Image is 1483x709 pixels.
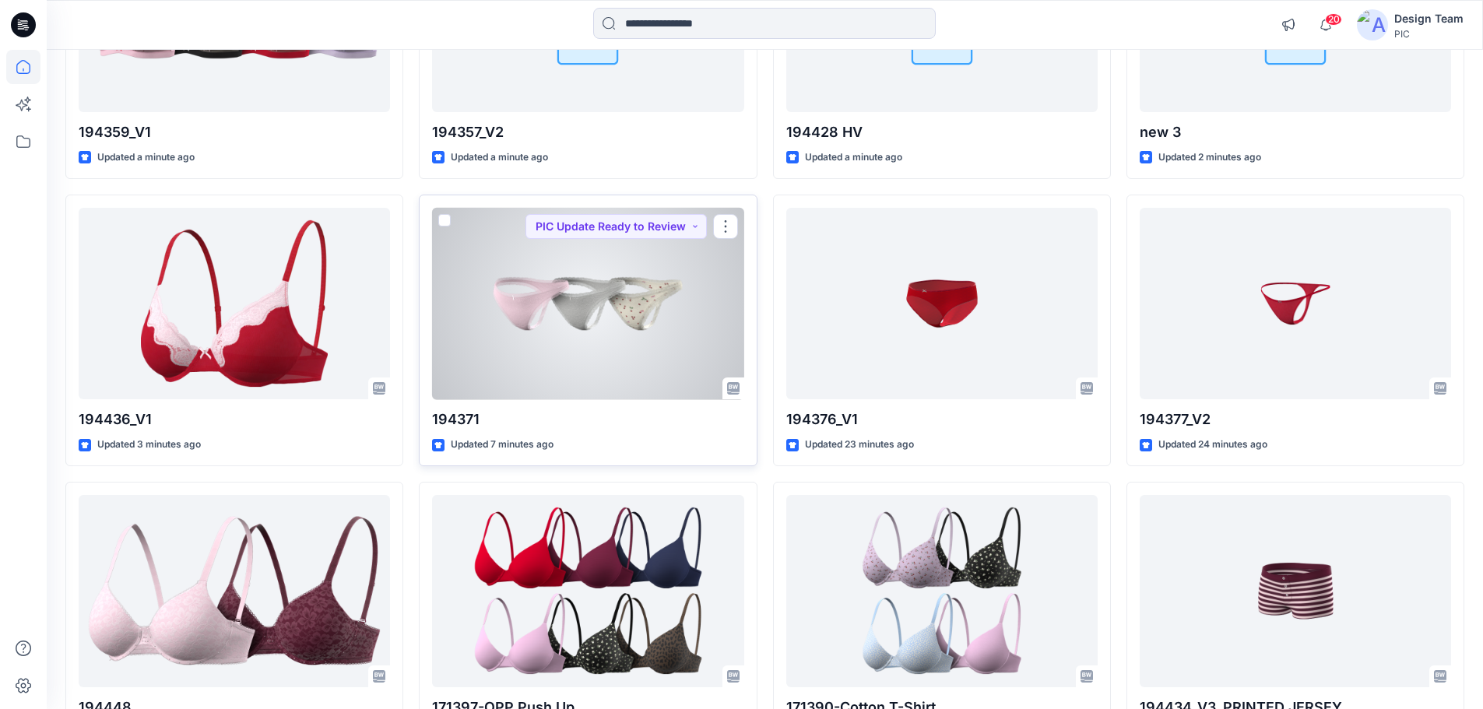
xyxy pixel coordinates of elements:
a: 194376_V1 [786,208,1098,400]
p: 194377_V2 [1140,409,1451,430]
a: 194434_V3_PRINTED JERSEY [1140,495,1451,687]
p: 194428 HV [786,121,1098,143]
p: new 3 [1140,121,1451,143]
a: 194448 [79,495,390,687]
p: Updated 23 minutes ago [805,437,914,453]
div: Design Team [1394,9,1464,28]
p: 194359_V1 [79,121,390,143]
a: 194371 [432,208,743,400]
p: Updated a minute ago [805,149,902,166]
p: Updated 2 minutes ago [1158,149,1261,166]
div: PIC [1394,28,1464,40]
span: 20 [1325,13,1342,26]
p: Updated a minute ago [97,149,195,166]
p: Updated 3 minutes ago [97,437,201,453]
img: avatar [1357,9,1388,40]
a: 171397-OPP Push Up [432,495,743,687]
p: 194371 [432,409,743,430]
p: 194376_V1 [786,409,1098,430]
p: 194436_V1 [79,409,390,430]
a: 194436_V1 [79,208,390,400]
p: Updated a minute ago [451,149,548,166]
a: 194377_V2 [1140,208,1451,400]
p: Updated 24 minutes ago [1158,437,1267,453]
a: 171390-Cotton T-Shirt [786,495,1098,687]
p: 194357_V2 [432,121,743,143]
p: Updated 7 minutes ago [451,437,553,453]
